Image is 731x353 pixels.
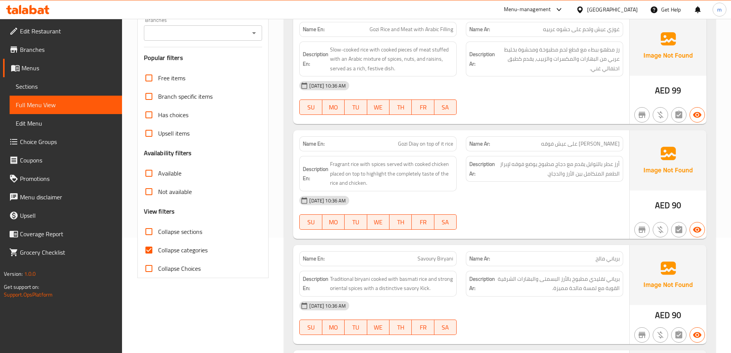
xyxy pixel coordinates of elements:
div: Menu-management [504,5,551,14]
span: AED [655,308,670,323]
span: SA [437,217,454,228]
strong: Description En: [303,50,328,68]
span: SU [303,102,319,113]
span: SU [303,322,319,333]
span: Collapse Choices [158,264,201,273]
a: Grocery Checklist [3,243,122,262]
span: Has choices [158,110,188,119]
span: FR [415,217,431,228]
button: WE [367,99,389,115]
a: Sections [10,77,122,96]
span: Promotions [20,174,116,183]
button: TH [389,320,412,335]
span: Coupons [20,156,116,165]
span: AED [655,83,670,98]
span: WE [370,102,386,113]
button: SA [434,214,457,230]
button: TU [345,320,367,335]
button: SU [299,99,322,115]
span: Branches [20,45,116,54]
span: MO [325,102,342,113]
button: TU [345,99,367,115]
h3: View filters [144,207,175,216]
strong: Name En: [303,255,325,263]
button: TU [345,214,367,230]
span: TH [393,322,409,333]
span: Collapse sections [158,227,202,236]
a: Choice Groups [3,133,122,151]
img: Ae5nvW7+0k+MAAAAAElFTkSuQmCC [630,16,706,76]
span: Grocery Checklist [20,248,116,257]
span: Edit Menu [16,119,116,128]
button: WE [367,214,389,230]
span: 90 [672,308,681,323]
button: Available [690,327,705,343]
span: TU [348,322,364,333]
button: Not branch specific item [634,107,650,123]
a: Upsell [3,206,122,225]
span: Collapse categories [158,245,208,255]
span: [DATE] 10:36 AM [306,197,349,204]
span: Available [158,169,182,178]
button: Purchased item [653,222,668,237]
span: 1.0.0 [24,269,36,279]
span: TH [393,217,409,228]
button: WE [367,320,389,335]
span: Get support on: [4,282,39,292]
span: WE [370,322,386,333]
span: WE [370,217,386,228]
span: Choice Groups [20,137,116,146]
span: Branch specific items [158,92,213,101]
span: رز مطهو ببطء مع قطع لحم مطبوخة ومحشوة بخليط عربي من البهارات والمكسرات والزبيب، يقدم كطبق احتفالي... [497,45,620,73]
div: [GEOGRAPHIC_DATA] [587,5,638,14]
span: MO [325,322,342,333]
span: Edit Restaurant [20,27,116,36]
a: Menus [3,59,122,77]
span: بریاني تقليدي مطبوخ بالأرز البسمتى والبهارات الشرقية القوية مع لمسة مالحة مميزة. [497,274,620,293]
a: Promotions [3,169,122,188]
span: SU [303,217,319,228]
strong: Name Ar: [469,25,490,33]
span: Traditional biryani cooked with basmati rice and strong oriental spices with a distinctive savory... [330,274,453,293]
a: Coverage Report [3,225,122,243]
span: Free items [158,73,185,83]
span: AED [655,198,670,213]
h3: Availability filters [144,149,192,157]
span: Upsell [20,211,116,220]
h3: Popular filters [144,53,262,62]
strong: Description Ar: [469,159,495,178]
button: Not has choices [671,107,686,123]
span: TH [393,102,409,113]
span: Slow-cooked rice with cooked pieces of meat stuffed with an Arabic mixture of spices, nuts, and r... [330,45,453,73]
span: أرز عطر بالتوابل يقدم مع دجاج مطبوخ يوضع فوقه لإبراز الطعم المتكامل بين الأرز والدجاج. [497,159,620,178]
span: Fragrant rice with spices served with cooked chicken placed on top to highlight the completely ta... [330,159,453,188]
strong: Name Ar: [469,140,490,148]
button: FR [412,320,434,335]
span: Not available [158,187,192,196]
button: Not has choices [671,222,686,237]
span: [DATE] 10:36 AM [306,82,349,89]
span: Coverage Report [20,229,116,239]
span: SA [437,102,454,113]
span: Menu disclaimer [20,192,116,202]
button: FR [412,214,434,230]
a: Full Menu View [10,96,122,114]
span: Gozi Diay on top of it rice [398,140,453,148]
button: SA [434,99,457,115]
span: Gozi Rice and Meat with Arabic Filling [370,25,453,33]
button: MO [322,320,345,335]
button: Available [690,107,705,123]
span: TU [348,102,364,113]
button: MO [322,214,345,230]
span: FR [415,322,431,333]
strong: Name Ar: [469,255,490,263]
span: Sections [16,82,116,91]
a: Menu disclaimer [3,188,122,206]
strong: Description En: [303,274,328,293]
span: غوزي عيش ولحم على حشوه عربيه [543,25,620,33]
strong: Description En: [303,164,328,183]
strong: Description Ar: [469,274,495,293]
button: SA [434,320,457,335]
span: 99 [672,83,681,98]
button: TH [389,99,412,115]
